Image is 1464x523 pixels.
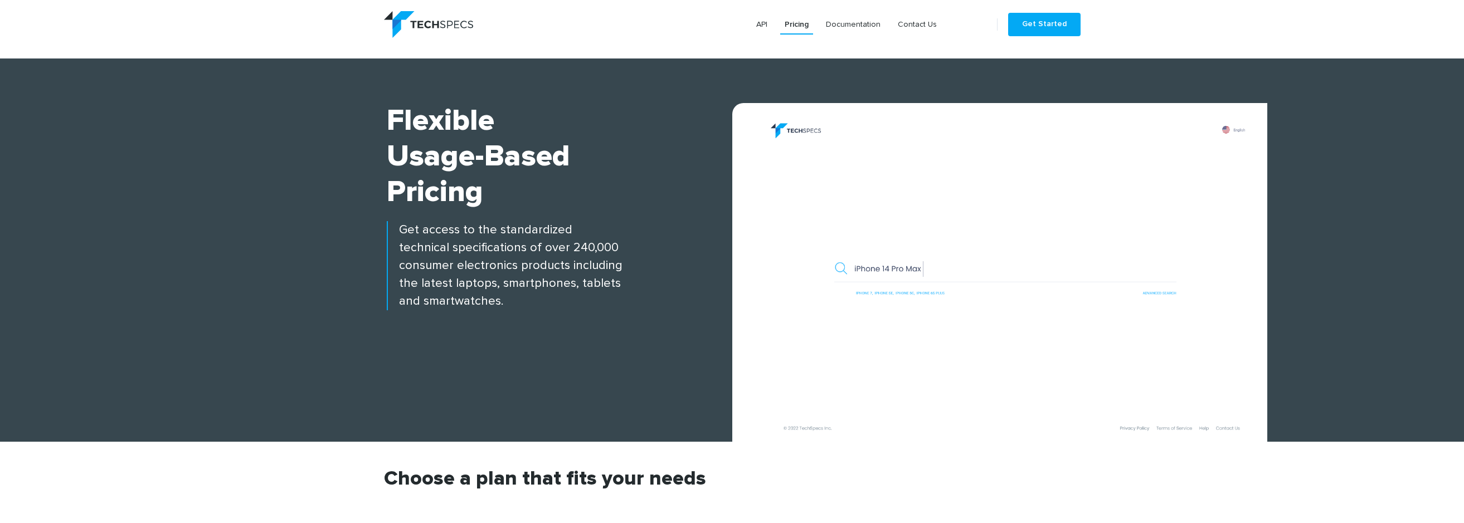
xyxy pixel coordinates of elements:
img: banner.png [743,114,1267,442]
a: Contact Us [893,14,941,35]
p: Get access to the standardized technical specifications of over 240,000 consumer electronics prod... [387,221,732,310]
a: API [752,14,772,35]
a: Pricing [780,14,813,35]
a: Get Started [1008,13,1081,36]
img: logo [384,11,473,38]
h1: Flexible Usage-based Pricing [387,103,732,210]
a: Documentation [821,14,885,35]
